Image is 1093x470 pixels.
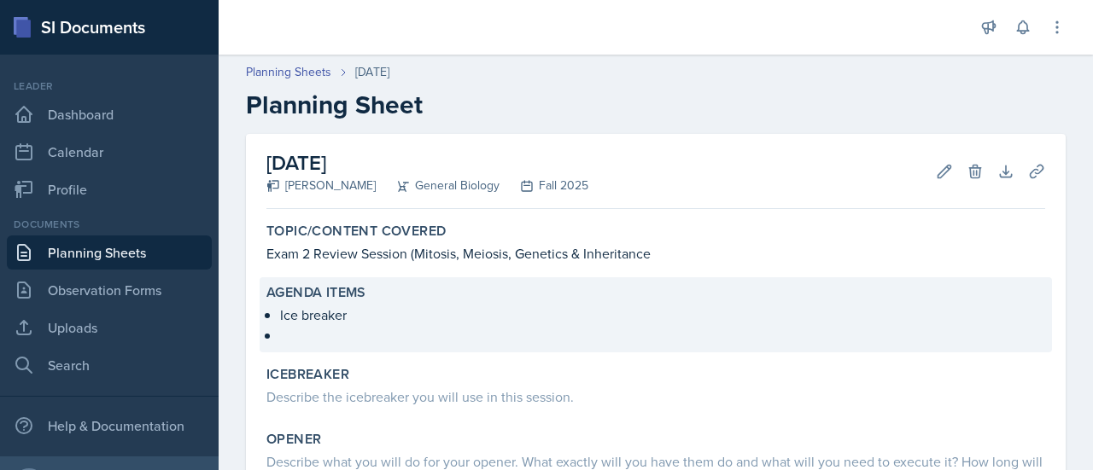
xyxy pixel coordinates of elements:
a: Dashboard [7,97,212,131]
div: [DATE] [355,63,389,81]
div: General Biology [376,177,500,194]
div: Describe the icebreaker you will use in this session. [266,386,1045,407]
h2: [DATE] [266,148,588,178]
a: Profile [7,172,212,206]
label: Topic/Content Covered [266,223,446,240]
a: Planning Sheets [7,235,212,270]
div: Documents [7,217,212,232]
div: Fall 2025 [500,177,588,194]
label: Icebreaker [266,366,349,383]
a: Uploads [7,310,212,345]
a: Search [7,348,212,382]
div: Help & Documentation [7,409,212,443]
div: [PERSON_NAME] [266,177,376,194]
div: Leader [7,78,212,94]
label: Opener [266,431,321,448]
label: Agenda items [266,284,366,301]
a: Planning Sheets [246,63,331,81]
p: Ice breaker [280,305,1045,325]
h2: Planning Sheet [246,90,1066,120]
a: Observation Forms [7,273,212,307]
a: Calendar [7,135,212,169]
p: Exam 2 Review Session (Mitosis, Meiosis, Genetics & Inheritance [266,243,1045,264]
